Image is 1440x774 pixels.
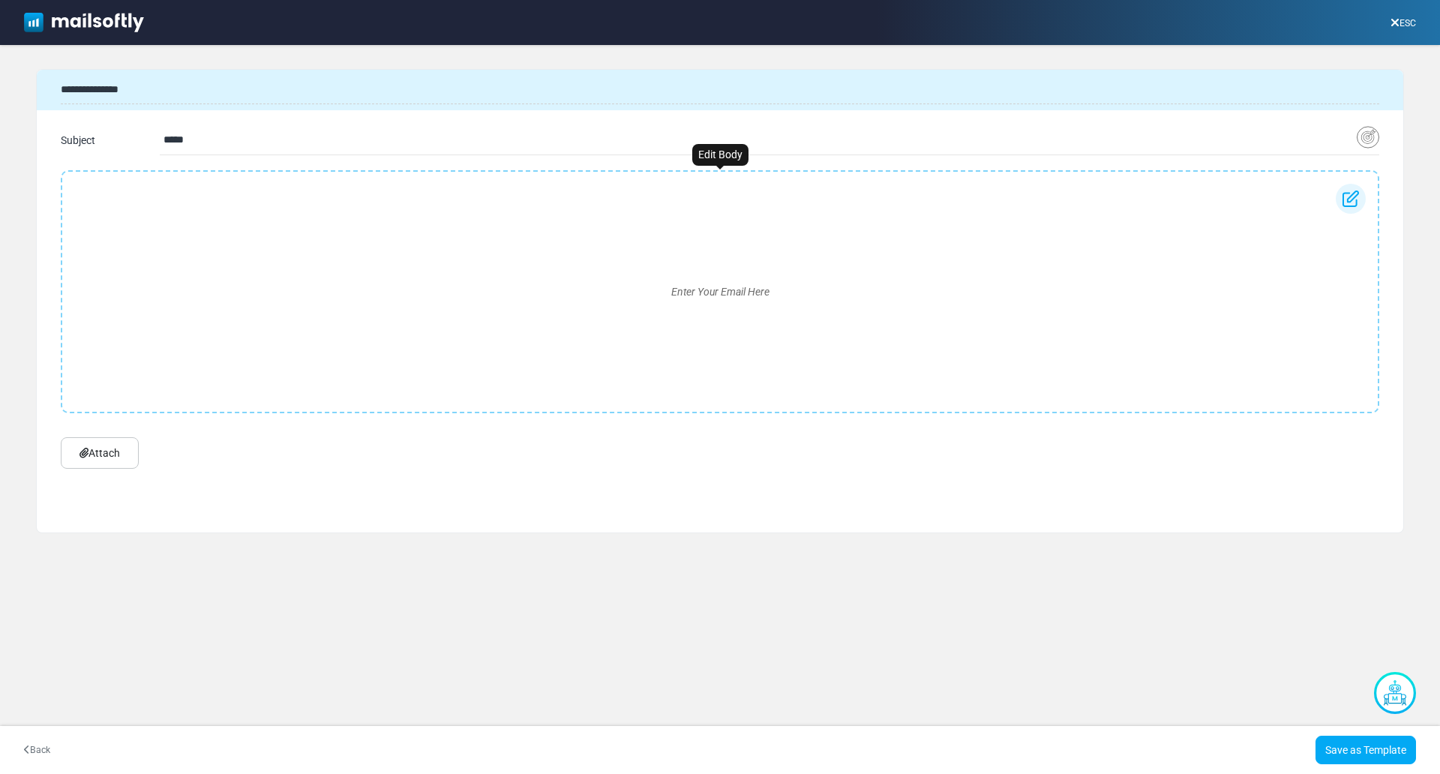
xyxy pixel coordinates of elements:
[61,133,136,148] div: Subject
[61,437,139,469] a: Attach
[692,144,748,166] div: Edit Body
[24,13,144,32] img: mailsoftly_white_logo.svg
[24,743,50,757] a: Back
[671,284,769,300] span: Enter Your Email Here
[1357,126,1379,149] img: Insert Variable
[1374,672,1416,714] img: AI Assistant
[1390,18,1416,28] a: ESC
[1315,736,1416,764] a: Save as Template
